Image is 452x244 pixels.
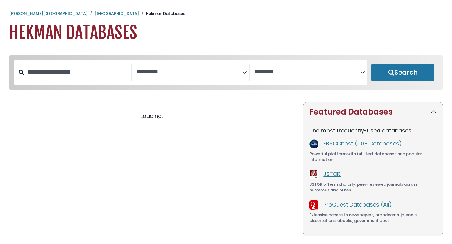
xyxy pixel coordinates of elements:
[9,55,443,90] nav: Search filters
[9,11,443,17] nav: breadcrumb
[9,23,443,43] h1: Hekman Databases
[24,67,131,77] input: Search database by title or keyword
[137,69,243,75] textarea: Search
[309,181,437,193] div: JSTOR offers scholarly, peer-reviewed journals across numerous disciplines.
[9,11,88,16] a: [PERSON_NAME][GEOGRAPHIC_DATA]
[309,126,437,135] p: The most frequently-used databases
[95,11,139,16] a: [GEOGRAPHIC_DATA]
[371,64,434,81] button: Submit for Search Results
[309,151,437,163] div: Powerful platform with full-text databases and popular information.
[9,112,296,120] div: Loading...
[323,170,341,178] a: JSTOR
[139,11,185,17] li: Hekman Databases
[255,69,360,75] textarea: Search
[323,201,392,208] a: ProQuest Databases (All)
[303,102,443,122] button: Featured Databases
[309,212,437,224] div: Extensive access to newspapers, broadcasts, journals, dissertations, ebooks, government docs.
[323,140,402,147] a: EBSCOhost (50+ Databases)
